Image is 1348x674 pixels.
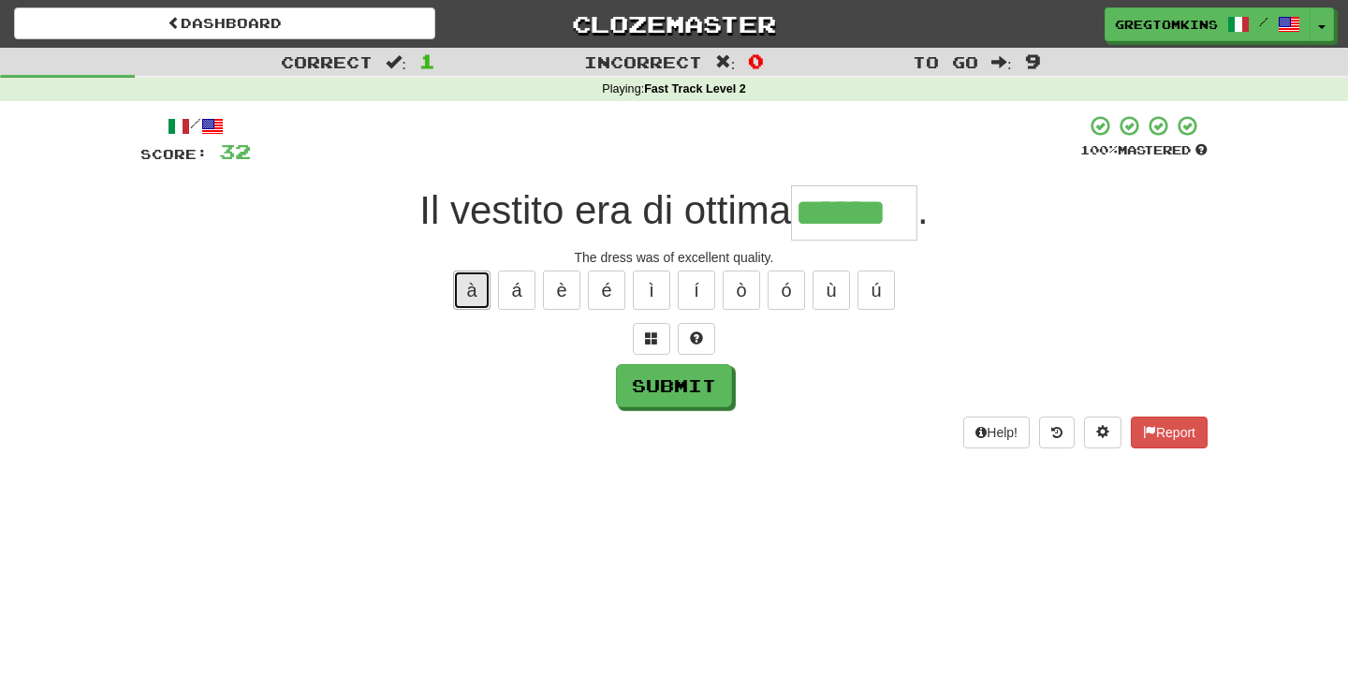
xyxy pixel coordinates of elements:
[1115,16,1218,33] span: GregTomkins
[616,364,732,407] button: Submit
[1039,417,1075,448] button: Round history (alt+y)
[386,54,406,70] span: :
[1259,15,1268,28] span: /
[463,7,885,40] a: Clozemaster
[543,271,580,310] button: è
[419,188,791,232] span: Il vestito era di ottima
[917,188,929,232] span: .
[633,271,670,310] button: ì
[991,54,1012,70] span: :
[678,271,715,310] button: í
[913,52,978,71] span: To go
[1105,7,1311,41] a: GregTomkins /
[140,114,251,138] div: /
[219,139,251,163] span: 32
[1025,50,1041,72] span: 9
[748,50,764,72] span: 0
[419,50,435,72] span: 1
[1080,142,1208,159] div: Mastered
[498,271,535,310] button: á
[140,146,208,162] span: Score:
[584,52,702,71] span: Incorrect
[1131,417,1208,448] button: Report
[644,82,746,95] strong: Fast Track Level 2
[715,54,736,70] span: :
[588,271,625,310] button: é
[14,7,435,39] a: Dashboard
[963,417,1030,448] button: Help!
[140,248,1208,267] div: The dress was of excellent quality.
[723,271,760,310] button: ò
[678,323,715,355] button: Single letter hint - you only get 1 per sentence and score half the points! alt+h
[813,271,850,310] button: ù
[281,52,373,71] span: Correct
[768,271,805,310] button: ó
[633,323,670,355] button: Switch sentence to multiple choice alt+p
[453,271,491,310] button: à
[857,271,895,310] button: ú
[1080,142,1118,157] span: 100 %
